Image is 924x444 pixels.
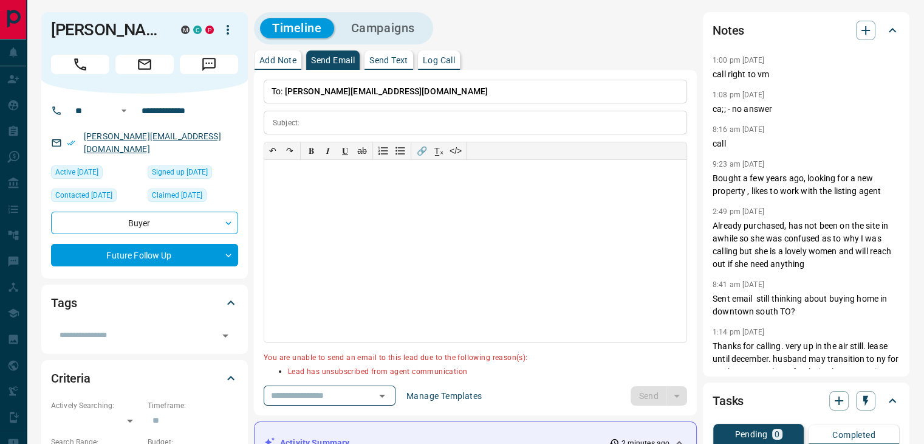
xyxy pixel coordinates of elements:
[55,166,98,178] span: Active [DATE]
[152,189,202,201] span: Claimed [DATE]
[713,137,900,150] p: call
[775,430,779,439] p: 0
[413,142,430,159] button: 🔗
[430,142,447,159] button: T̲ₓ
[713,125,764,134] p: 8:16 am [DATE]
[311,56,355,64] p: Send Email
[264,80,687,103] p: To:
[713,91,764,99] p: 1:08 pm [DATE]
[320,142,337,159] button: 𝑰
[374,387,391,404] button: Open
[399,386,489,406] button: Manage Templates
[117,103,131,118] button: Open
[447,142,464,159] button: </>
[152,166,208,178] span: Signed up [DATE]
[51,165,142,182] div: Sat Oct 11 2025
[713,280,764,289] p: 8:41 am [DATE]
[51,55,109,74] span: Call
[354,142,371,159] button: ab
[51,400,142,411] p: Actively Searching:
[832,431,875,439] p: Completed
[303,142,320,159] button: 𝐁
[148,189,238,206] div: Thu Sep 25 2025
[264,352,687,364] p: You are unable to send an email to this lead due to the following reason(s):
[51,364,238,393] div: Criteria
[369,56,408,64] p: Send Text
[51,212,238,234] div: Buyer
[713,160,764,168] p: 9:23 am [DATE]
[713,103,900,116] p: ca;; - no answer
[713,220,900,271] p: Already purchased, has not been on the site in awhile so she was confused as to why I was calling...
[357,146,367,156] s: ab
[55,189,112,201] span: Contacted [DATE]
[713,68,900,81] p: call right to vm
[375,142,392,159] button: Numbered list
[288,366,687,378] p: Lead has unsubscribed from agent communication
[180,55,238,74] span: Message
[713,172,900,198] p: Bought a few years ago, looking for a new property , likes to work with the listing agent
[281,142,298,159] button: ↷
[51,369,91,388] h2: Criteria
[713,391,744,411] h2: Tasks
[51,244,238,266] div: Future Follow Up
[713,386,900,415] div: Tasks
[264,142,281,159] button: ↶
[205,26,214,34] div: property.ca
[713,207,764,216] p: 2:49 pm [DATE]
[337,142,354,159] button: 𝐔
[51,293,77,313] h2: Tags
[342,146,348,156] span: 𝐔
[217,327,234,344] button: Open
[713,293,900,318] p: Sent email still thinking about buying home in downtown south TO?
[259,56,296,64] p: Add Note
[193,26,202,34] div: condos.ca
[67,139,75,147] svg: Email Verified
[423,56,455,64] p: Log Call
[713,56,764,64] p: 1:00 pm [DATE]
[181,26,190,34] div: mrloft.ca
[713,340,900,417] p: Thanks for calling. very up in the air still. lease until december. husband may transition to ny ...
[51,288,238,317] div: Tags
[713,21,744,40] h2: Notes
[51,189,142,206] div: Thu Sep 25 2025
[148,165,238,182] div: Tue Aug 16 2016
[713,328,764,336] p: 1:14 pm [DATE]
[339,18,427,38] button: Campaigns
[273,117,299,128] p: Subject:
[51,20,163,40] h1: [PERSON_NAME]
[115,55,174,74] span: Email
[148,400,238,411] p: Timeframe:
[713,16,900,45] div: Notes
[84,131,221,154] a: [PERSON_NAME][EMAIL_ADDRESS][DOMAIN_NAME]
[392,142,409,159] button: Bullet list
[631,386,687,406] div: split button
[734,430,767,439] p: Pending
[285,86,488,96] span: [PERSON_NAME][EMAIL_ADDRESS][DOMAIN_NAME]
[260,18,334,38] button: Timeline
